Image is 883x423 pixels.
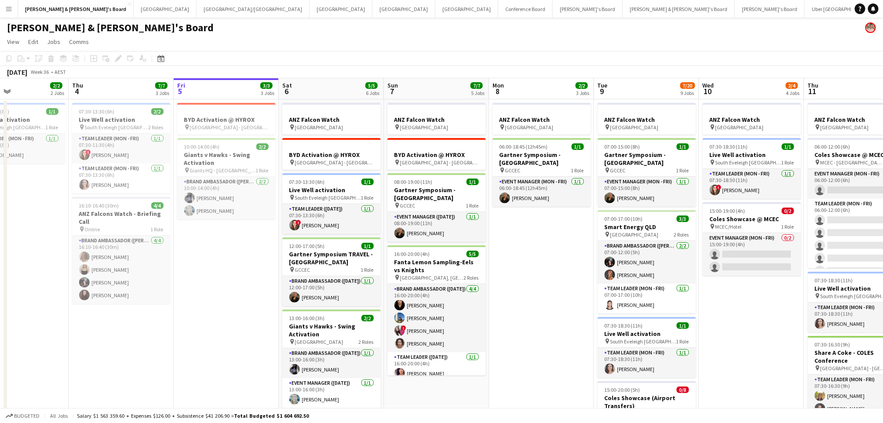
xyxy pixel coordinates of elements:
button: [GEOGRAPHIC_DATA] [310,0,372,18]
app-user-avatar: Arrence Torres [865,22,876,33]
button: [GEOGRAPHIC_DATA] [435,0,498,18]
button: Uber [GEOGRAPHIC_DATA] [805,0,879,18]
span: Budgeted [14,413,40,419]
button: Budgeted [4,411,41,421]
span: Total Budgeted $1 604 692.50 [234,412,309,419]
button: [GEOGRAPHIC_DATA] [372,0,435,18]
button: [PERSON_NAME]'s Board [735,0,805,18]
span: All jobs [48,412,69,419]
button: Conference Board [498,0,553,18]
div: Salary $1 563 359.60 + Expenses $126.00 + Subsistence $41 206.90 = [77,412,309,419]
button: [PERSON_NAME]'s Board [553,0,623,18]
button: [PERSON_NAME] & [PERSON_NAME]'s Board [623,0,735,18]
button: [GEOGRAPHIC_DATA]/[GEOGRAPHIC_DATA] [197,0,310,18]
button: [GEOGRAPHIC_DATA] [134,0,197,18]
button: [PERSON_NAME] & [PERSON_NAME]'s Board [18,0,134,18]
